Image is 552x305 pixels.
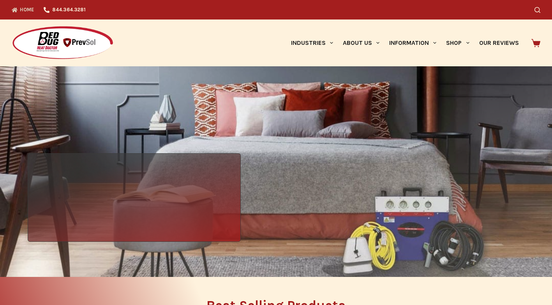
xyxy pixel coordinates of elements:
[474,20,524,66] a: Our Reviews
[534,7,540,13] button: Search
[441,20,474,66] a: Shop
[384,20,441,66] a: Information
[12,26,114,60] img: Prevsol/Bed Bug Heat Doctor
[338,20,384,66] a: About Us
[286,20,338,66] a: Industries
[286,20,524,66] nav: Primary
